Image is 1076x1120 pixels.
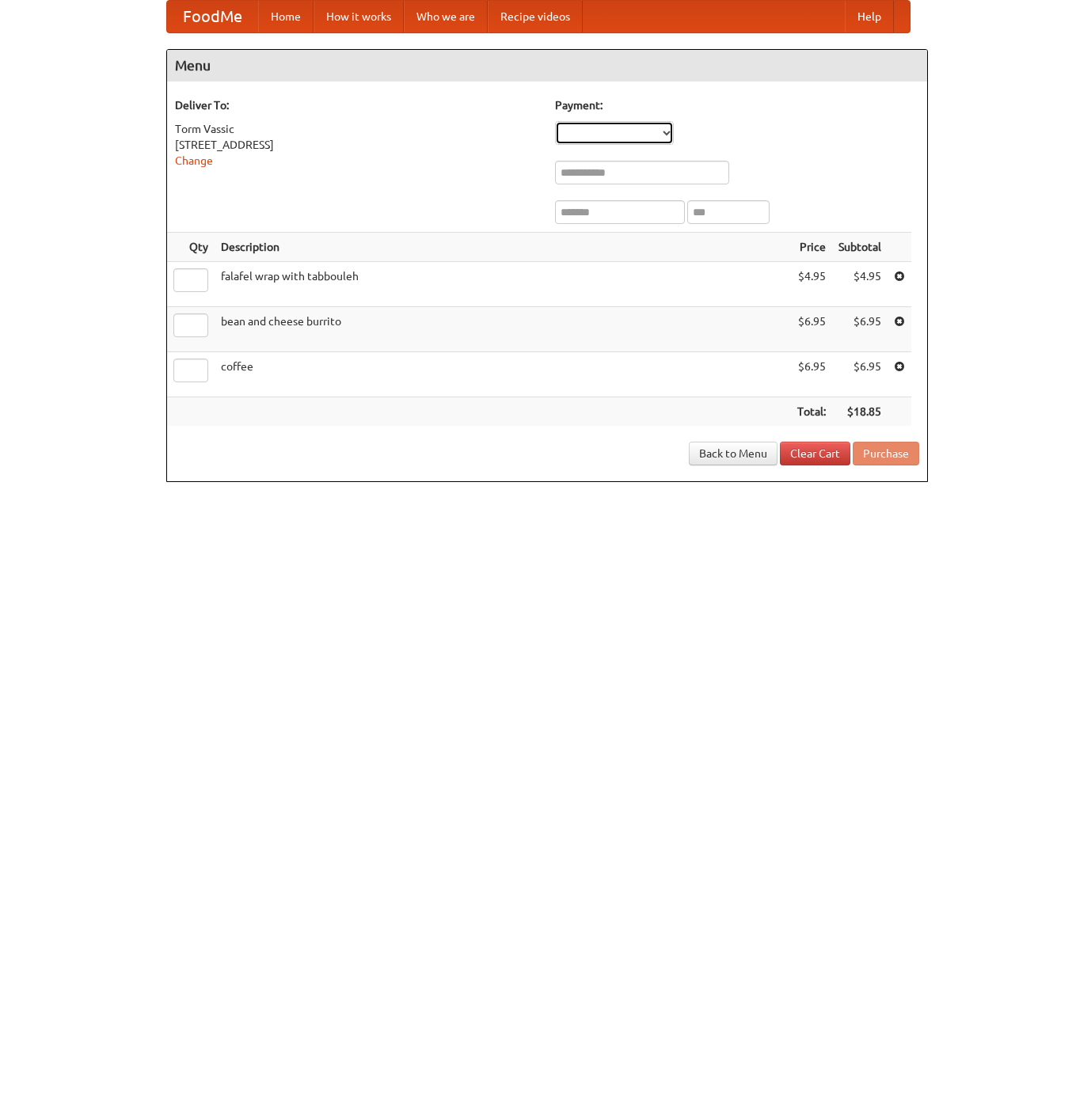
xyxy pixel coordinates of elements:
[555,97,919,113] h5: Payment:
[853,442,919,465] button: Purchase
[791,262,832,307] td: $4.95
[845,1,894,32] a: Help
[175,97,539,113] h5: Deliver To:
[404,1,488,32] a: Who we are
[488,1,583,32] a: Recipe videos
[780,442,850,465] a: Clear Cart
[791,352,832,397] td: $6.95
[791,397,832,427] th: Total:
[215,352,791,397] td: coffee
[791,233,832,262] th: Price
[258,1,314,32] a: Home
[314,1,404,32] a: How it works
[689,442,778,465] a: Back to Menu
[215,262,791,307] td: falafel wrap with tabbouleh
[832,352,888,397] td: $6.95
[791,307,832,352] td: $6.95
[167,1,258,32] a: FoodMe
[167,233,215,262] th: Qty
[832,233,888,262] th: Subtotal
[175,121,539,137] div: Torm Vassic
[167,50,927,82] h4: Menu
[832,262,888,307] td: $4.95
[832,307,888,352] td: $6.95
[175,137,539,153] div: [STREET_ADDRESS]
[175,154,213,167] a: Change
[215,307,791,352] td: bean and cheese burrito
[215,233,791,262] th: Description
[832,397,888,427] th: $18.85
